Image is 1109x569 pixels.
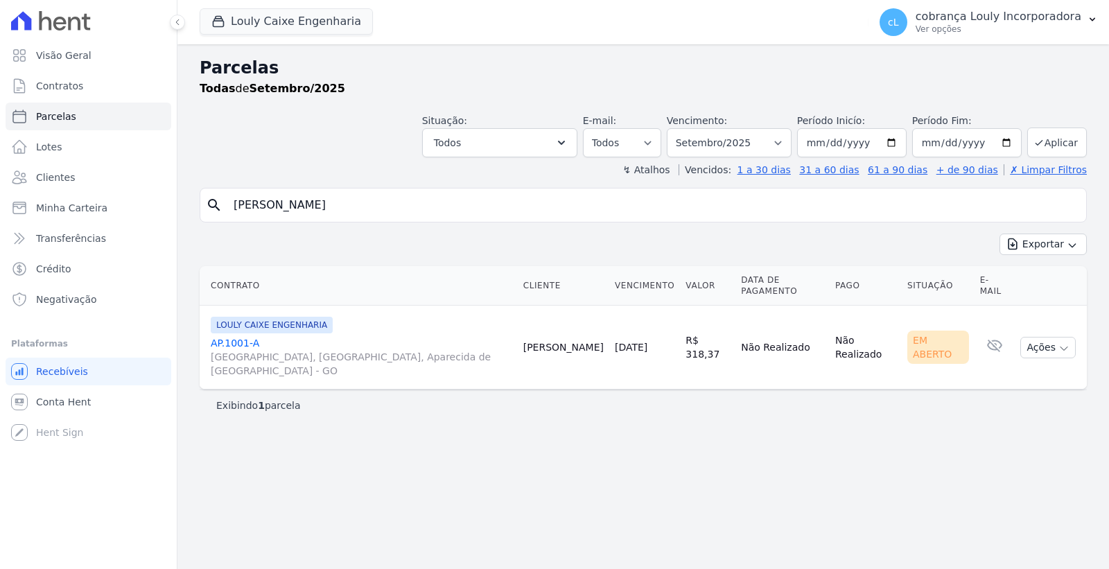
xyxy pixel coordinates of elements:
th: Data de Pagamento [735,266,830,306]
td: Não Realizado [735,306,830,389]
span: Lotes [36,140,62,154]
a: Negativação [6,286,171,313]
span: cL [888,17,899,27]
th: Valor [680,266,735,306]
a: + de 90 dias [936,164,998,175]
a: Recebíveis [6,358,171,385]
span: Crédito [36,262,71,276]
p: de [200,80,345,97]
a: Lotes [6,133,171,161]
a: 31 a 60 dias [799,164,859,175]
th: Cliente [518,266,609,306]
a: Parcelas [6,103,171,130]
a: ✗ Limpar Filtros [1004,164,1087,175]
span: [GEOGRAPHIC_DATA], [GEOGRAPHIC_DATA], Aparecida de [GEOGRAPHIC_DATA] - GO [211,350,512,378]
label: Período Fim: [912,114,1022,128]
button: Ações [1020,337,1076,358]
a: 1 a 30 dias [737,164,791,175]
th: Vencimento [609,266,680,306]
a: Conta Hent [6,388,171,416]
button: cL cobrança Louly Incorporadora Ver opções [868,3,1109,42]
label: Período Inicío: [797,115,865,126]
i: search [206,197,222,213]
label: ↯ Atalhos [622,164,670,175]
a: Transferências [6,225,171,252]
td: Não Realizado [830,306,902,389]
td: R$ 318,37 [680,306,735,389]
p: Exibindo parcela [216,399,301,412]
span: Negativação [36,292,97,306]
button: Aplicar [1027,128,1087,157]
input: Buscar por nome do lote ou do cliente [225,191,1081,219]
a: Contratos [6,72,171,100]
a: Minha Carteira [6,194,171,222]
th: Contrato [200,266,518,306]
span: Todos [434,134,461,151]
div: Em Aberto [907,331,969,364]
th: Pago [830,266,902,306]
span: Visão Geral [36,49,91,62]
span: Parcelas [36,110,76,123]
a: Visão Geral [6,42,171,69]
b: 1 [258,400,265,411]
strong: Todas [200,82,236,95]
button: Louly Caixe Engenharia [200,8,373,35]
p: cobrança Louly Incorporadora [916,10,1081,24]
span: LOULY CAIXE ENGENHARIA [211,317,333,333]
span: Transferências [36,231,106,245]
label: Vencimento: [667,115,727,126]
span: Recebíveis [36,365,88,378]
a: Crédito [6,255,171,283]
a: AP.1001-A[GEOGRAPHIC_DATA], [GEOGRAPHIC_DATA], Aparecida de [GEOGRAPHIC_DATA] - GO [211,336,512,378]
button: Exportar [999,234,1087,255]
a: [DATE] [615,342,647,353]
a: Clientes [6,164,171,191]
h2: Parcelas [200,55,1087,80]
label: Vencidos: [679,164,731,175]
p: Ver opções [916,24,1081,35]
td: [PERSON_NAME] [518,306,609,389]
strong: Setembro/2025 [250,82,345,95]
th: E-mail [975,266,1015,306]
span: Conta Hent [36,395,91,409]
th: Situação [902,266,975,306]
label: Situação: [422,115,467,126]
span: Minha Carteira [36,201,107,215]
label: E-mail: [583,115,617,126]
a: 61 a 90 dias [868,164,927,175]
span: Clientes [36,170,75,184]
span: Contratos [36,79,83,93]
div: Plataformas [11,335,166,352]
button: Todos [422,128,577,157]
